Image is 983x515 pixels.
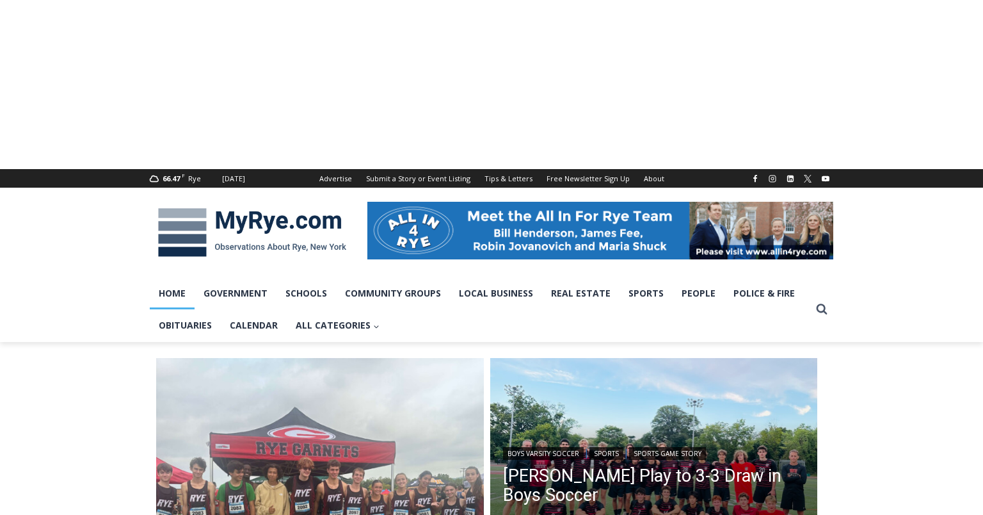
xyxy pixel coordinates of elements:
[276,277,336,309] a: Schools
[312,169,359,188] a: Advertise
[287,309,388,341] a: All Categories
[542,277,619,309] a: Real Estate
[222,173,245,184] div: [DATE]
[312,169,671,188] nav: Secondary Navigation
[450,277,542,309] a: Local Business
[810,298,833,321] button: View Search Form
[765,171,780,186] a: Instagram
[367,202,833,259] img: All in for Rye
[637,169,671,188] a: About
[619,277,673,309] a: Sports
[150,199,355,266] img: MyRye.com
[150,277,195,309] a: Home
[629,447,706,460] a: Sports Game Story
[747,171,763,186] a: Facebook
[724,277,804,309] a: Police & Fire
[503,466,805,505] a: [PERSON_NAME] Play to 3-3 Draw in Boys Soccer
[503,445,805,460] div: | |
[539,169,637,188] a: Free Newsletter Sign Up
[163,174,180,183] span: 66.47
[477,169,539,188] a: Tips & Letters
[182,172,185,179] span: F
[221,309,287,341] a: Calendar
[673,277,724,309] a: People
[150,309,221,341] a: Obituaries
[818,171,833,186] a: YouTube
[150,277,810,342] nav: Primary Navigation
[800,171,815,186] a: X
[188,173,201,184] div: Rye
[783,171,798,186] a: Linkedin
[195,277,276,309] a: Government
[296,318,380,332] span: All Categories
[503,447,584,460] a: Boys Varsity Soccer
[336,277,450,309] a: Community Groups
[359,169,477,188] a: Submit a Story or Event Listing
[589,447,623,460] a: Sports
